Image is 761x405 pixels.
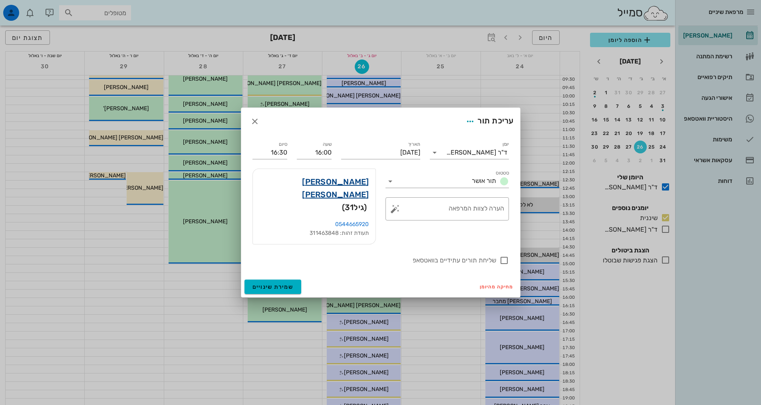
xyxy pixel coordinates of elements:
[335,221,369,228] a: 0544665920
[502,141,509,147] label: יומן
[385,175,509,188] div: סטטוסתור אושר
[463,114,513,129] div: עריכת תור
[472,177,496,185] span: תור אושר
[279,141,287,147] label: סיום
[446,149,507,156] div: ד"ר [PERSON_NAME]
[259,175,369,201] a: [PERSON_NAME] [PERSON_NAME]
[345,202,354,212] span: 31
[259,229,369,238] div: תעודת זהות: 311463848
[252,284,294,290] span: שמירת שינויים
[477,281,517,292] button: מחיקה מהיומן
[322,141,332,147] label: שעה
[496,170,509,176] label: סטטוס
[480,284,514,290] span: מחיקה מהיומן
[342,201,367,214] span: (גיל )
[430,146,509,159] div: יומןד"ר [PERSON_NAME]
[244,280,302,294] button: שמירת שינויים
[252,256,496,264] label: שליחת תורים עתידיים בוואטסאפ
[407,141,420,147] label: תאריך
